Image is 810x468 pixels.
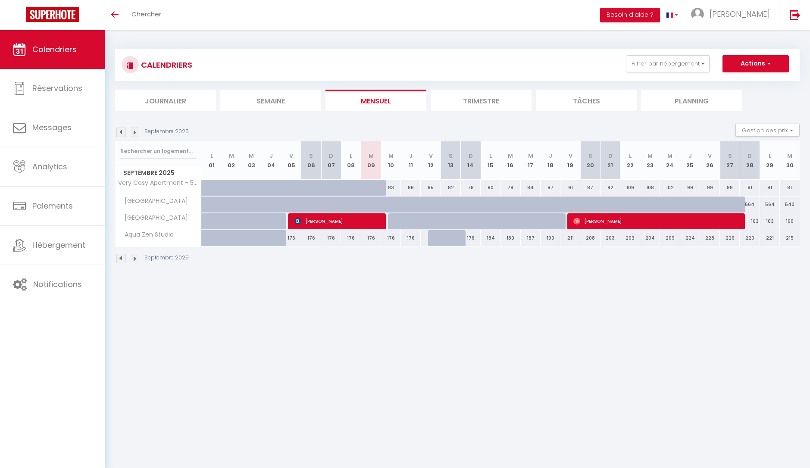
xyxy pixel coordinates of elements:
div: 226 [720,230,740,246]
th: 03 [241,141,261,180]
span: Notifications [33,279,82,290]
th: 20 [580,141,600,180]
th: 29 [760,141,780,180]
abbr: D [608,152,613,160]
button: Gestion des prix [735,124,800,137]
div: 176 [461,230,481,246]
abbr: V [429,152,433,160]
span: Septembre 2025 [116,167,201,179]
span: Réservations [32,83,82,94]
th: 23 [640,141,660,180]
div: 187 [521,230,541,246]
abbr: D [747,152,752,160]
span: [PERSON_NAME] [710,9,770,19]
div: 85 [421,180,441,196]
abbr: V [289,152,293,160]
li: Journalier [115,90,216,111]
li: Planning [641,90,742,111]
div: 228 [700,230,720,246]
abbr: J [688,152,692,160]
span: Chercher [131,9,161,19]
abbr: L [350,152,352,160]
abbr: S [449,152,453,160]
th: 27 [720,141,740,180]
div: 176 [361,230,381,246]
span: Hébergement [32,240,85,250]
div: 78 [500,180,520,196]
abbr: M [388,152,394,160]
abbr: M [229,152,234,160]
span: Calendriers [32,44,77,55]
th: 14 [461,141,481,180]
p: Septembre 2025 [144,128,189,136]
abbr: V [569,152,572,160]
abbr: J [409,152,413,160]
abbr: J [269,152,273,160]
abbr: L [769,152,771,160]
button: Besoin d'aide ? [600,8,660,22]
div: 215 [780,230,800,246]
th: 05 [281,141,301,180]
div: 220 [740,230,760,246]
button: Filtrer par hébergement [627,55,710,72]
th: 19 [560,141,580,180]
abbr: V [708,152,712,160]
li: Mensuel [325,90,426,111]
div: 176 [381,230,401,246]
th: 12 [421,141,441,180]
abbr: M [647,152,653,160]
span: Very Cosy Apartment - 5mn Metro [117,180,203,186]
abbr: M [369,152,374,160]
span: [PERSON_NAME] [294,213,380,229]
li: Trimestre [431,90,532,111]
th: 24 [660,141,680,180]
button: Actions [722,55,789,72]
th: 10 [381,141,401,180]
abbr: M [528,152,533,160]
div: 176 [301,230,321,246]
span: Paiements [32,200,73,211]
div: 81 [760,180,780,196]
abbr: S [309,152,313,160]
abbr: L [489,152,492,160]
th: 09 [361,141,381,180]
th: 06 [301,141,321,180]
th: 26 [700,141,720,180]
div: 224 [680,230,700,246]
div: 189 [500,230,520,246]
div: 82 [441,180,461,196]
div: 564 [740,197,760,212]
abbr: M [508,152,513,160]
abbr: S [728,152,732,160]
th: 15 [481,141,500,180]
div: 92 [600,180,620,196]
abbr: M [787,152,792,160]
div: 87 [541,180,560,196]
div: 78 [461,180,481,196]
th: 08 [341,141,361,180]
div: 540 [780,197,800,212]
span: [GEOGRAPHIC_DATA] [117,197,190,206]
div: 199 [541,230,560,246]
div: 208 [580,230,600,246]
th: 30 [780,141,800,180]
div: 91 [560,180,580,196]
th: 18 [541,141,560,180]
span: Messages [32,122,72,133]
th: 16 [500,141,520,180]
div: 103 [740,213,760,229]
th: 13 [441,141,461,180]
abbr: L [629,152,632,160]
div: 209 [660,230,680,246]
img: Super Booking [26,7,79,22]
div: 86 [401,180,421,196]
div: 99 [720,180,740,196]
div: 99 [680,180,700,196]
span: [GEOGRAPHIC_DATA] [117,213,190,223]
abbr: L [210,152,213,160]
div: 83 [381,180,401,196]
div: 109 [620,180,640,196]
th: 22 [620,141,640,180]
th: 07 [321,141,341,180]
h3: CALENDRIERS [139,55,192,75]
